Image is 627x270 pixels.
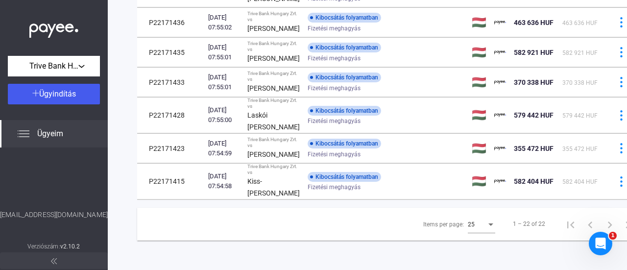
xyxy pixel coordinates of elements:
div: Trive Bank Hungary Zrt. vs [247,137,300,148]
div: Kibocsátás folyamatban [308,172,381,182]
span: 1 [609,232,617,240]
td: P22171433 [137,68,204,97]
button: Next page [600,214,620,234]
span: Fizetési meghagyás [308,148,361,160]
button: First page [561,214,580,234]
button: Previous page [580,214,600,234]
strong: [PERSON_NAME] [247,54,300,62]
span: 370 338 HUF [514,78,554,86]
img: payee-logo [494,143,506,154]
div: Trive Bank Hungary Zrt. vs [247,71,300,82]
td: P22171423 [137,134,204,163]
img: more-blue [616,17,627,27]
span: 463 636 HUF [562,20,598,26]
img: more-blue [616,110,627,121]
div: Kibocsátás folyamatban [308,73,381,82]
div: Kibocsátás folyamatban [308,139,381,148]
span: 355 472 HUF [514,145,554,152]
span: 582 921 HUF [562,49,598,56]
div: [DATE] 07:54:59 [208,139,240,158]
div: Trive Bank Hungary Zrt. vs [247,164,300,175]
span: 370 338 HUF [562,79,598,86]
div: Kibocsátás folyamatban [308,13,381,23]
span: Ügyindítás [39,89,76,98]
img: payee-logo [494,109,506,121]
strong: [PERSON_NAME] [247,84,300,92]
td: 🇭🇺 [468,98,490,133]
img: more-blue [616,77,627,87]
div: Items per page: [423,219,464,230]
button: Ügyindítás [8,84,100,104]
td: 🇭🇺 [468,68,490,97]
span: 579 442 HUF [514,111,554,119]
span: 355 472 HUF [562,146,598,152]
div: [DATE] 07:54:58 [208,172,240,191]
div: Trive Bank Hungary Zrt. vs [247,11,300,23]
img: payee-logo [494,17,506,28]
td: P22171435 [137,38,204,67]
div: [DATE] 07:55:01 [208,43,240,62]
span: Fizetési meghagyás [308,115,361,127]
img: white-payee-white-dot.svg [29,18,78,38]
td: P22171436 [137,8,204,37]
span: 463 636 HUF [514,19,554,26]
td: 🇭🇺 [468,38,490,67]
span: 25 [468,221,475,228]
img: more-blue [616,143,627,153]
td: 🇭🇺 [468,8,490,37]
span: Ügyeim [37,128,63,140]
span: 582 404 HUF [514,177,554,185]
td: 🇭🇺 [468,134,490,163]
div: 1 – 22 of 22 [513,218,545,230]
strong: Laskói [PERSON_NAME] [247,111,300,131]
div: [DATE] 07:55:00 [208,105,240,125]
span: Fizetési meghagyás [308,23,361,34]
img: payee-logo [494,47,506,58]
mat-select: Items per page: [468,218,495,230]
iframe: Intercom live chat [589,232,612,255]
span: 582 404 HUF [562,178,598,185]
img: arrow-double-left-grey.svg [51,258,57,264]
td: 🇭🇺 [468,164,490,199]
strong: [PERSON_NAME] [247,150,300,158]
div: Kibocsátás folyamatban [308,43,381,52]
img: list.svg [18,128,29,140]
span: Trive Bank Hungary Zrt. [29,60,78,72]
div: [DATE] 07:55:02 [208,13,240,32]
strong: Kiss-[PERSON_NAME] [247,177,300,197]
img: more-blue [616,176,627,187]
img: plus-white.svg [32,90,39,97]
td: P22171428 [137,98,204,133]
span: Fizetési meghagyás [308,181,361,193]
span: Fizetési meghagyás [308,52,361,64]
strong: [PERSON_NAME] [247,25,300,32]
div: Kibocsátás folyamatban [308,106,381,116]
img: payee-logo [494,175,506,187]
button: Trive Bank Hungary Zrt. [8,56,100,76]
span: 582 921 HUF [514,49,554,56]
div: Trive Bank Hungary Zrt. vs [247,41,300,52]
span: Fizetési meghagyás [308,82,361,94]
img: more-blue [616,47,627,57]
div: Trive Bank Hungary Zrt. vs [247,98,300,109]
img: payee-logo [494,76,506,88]
strong: v2.10.2 [60,243,80,250]
td: P22171415 [137,164,204,199]
span: 579 442 HUF [562,112,598,119]
div: [DATE] 07:55:01 [208,73,240,92]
